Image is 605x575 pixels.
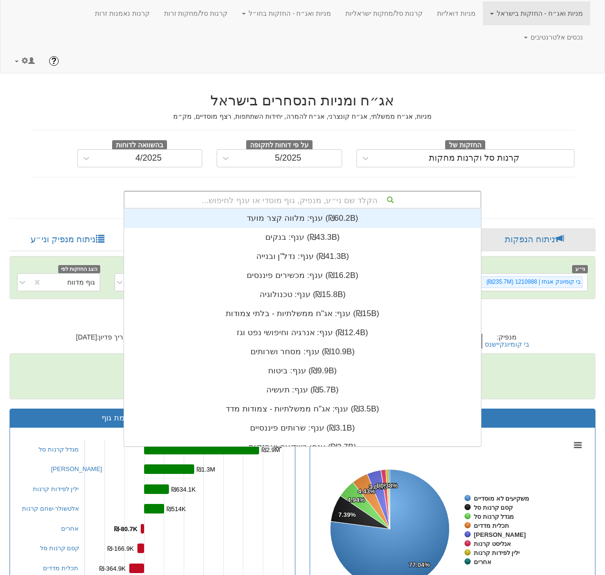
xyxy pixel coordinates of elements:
a: ילין לפידות קרנות [33,485,79,493]
a: אחרים [61,525,79,532]
tspan: קסם קרנות סל [474,504,513,511]
tspan: ₪-166.9K [107,545,134,552]
h2: בי קומיונק אגחז | 1210988 - ניתוח ני״ע [10,308,595,324]
a: מניות ואג״ח - החזקות בישראל [483,1,590,25]
span: בהשוואה לדוחות [112,140,167,151]
a: ניתוח הנפקות [473,228,595,251]
a: נכסים אלטרנטיבים [517,25,590,49]
span: ני״ע [572,265,588,273]
tspan: ילין לפידות קרנות [474,549,520,556]
tspan: ₪634.1K [171,486,196,493]
div: ענף: ‏טכנולוגיה ‎(₪15.8B)‎ [124,285,481,304]
tspan: תכלית מדדים [474,522,509,529]
div: ענף: ‏השקעה ואחזקות ‎(₪2.7B)‎ [124,438,481,457]
span: ? [51,56,56,66]
a: אלטשולר-שחם קרנות [22,505,79,512]
a: קרנות סל/מחקות זרות [157,1,235,25]
tspan: ₪-364.9K [99,565,126,572]
tspan: [PERSON_NAME] [474,531,526,538]
tspan: ₪514K [167,505,186,513]
div: בי קומיונק אגחז | 1210988 (₪235.7M) [483,277,582,287]
tspan: 0.38% [380,482,398,489]
h5: מנפיק : [481,334,532,349]
div: ענף: ‏שרותים פיננסיים ‎(₪3.1B)‎ [124,419,481,438]
tspan: 3.84% [369,483,386,491]
tspan: אחרים [474,558,491,565]
div: ענף: ‏אנרגיה וחיפושי נפט וגז ‎(₪12.4B)‎ [124,323,481,342]
div: grid [124,209,481,495]
a: ? [42,49,66,73]
tspan: ₪1.3M [197,466,215,473]
a: תכלית מדדים [43,565,78,572]
tspan: ₪-80.7K [114,525,138,533]
tspan: 1.30% [376,482,394,489]
h3: קניות ומכירות בולטות ברמת גוף [17,414,288,422]
tspan: ₪2.9M [261,446,280,453]
tspan: 77.04% [409,561,430,568]
a: מניות דואליות [430,1,483,25]
a: קרנות נאמנות זרות [88,1,157,25]
div: ענף: ‏אג"ח ממשלתיות - בלתי צמודות ‎(₪15B)‎ [124,304,481,323]
div: ענף: ‏מכשירים פיננסים ‎(₪16.2B)‎ [124,266,481,285]
div: 5/2025 [275,154,301,163]
tspan: אנליסט קרנות [474,540,511,547]
a: קסם קרנות סל [40,544,79,552]
tspan: מגדל קרנות סל [474,513,514,520]
button: בי קומיונקיישנס [485,341,529,348]
a: מגדל קרנות סל [39,446,79,453]
h5: תאריך פדיון : [DATE] [73,334,134,349]
span: הצג החזקות לפי [58,265,100,273]
div: ענף: ‏בנקים ‎(₪43.3B)‎ [124,228,481,247]
tspan: 4.43% [358,488,376,495]
h2: אג״ח ומניות הנסחרים בישראל [31,92,574,108]
div: ענף: ‏תעשיה ‎(₪5.7B)‎ [124,380,481,400]
div: ענף: ‏ביטוח ‎(₪9.9B)‎ [124,361,481,380]
tspan: 7.39% [338,511,356,518]
span: על פי דוחות לתקופה [246,140,313,151]
div: ענף: ‏מלווה קצר מועד ‎(₪60.2B)‎ [124,209,481,228]
h5: מניות, אג״ח ממשלתי, אג״ח קונצרני, אג״ח להמרה, יחידות השתתפות, רצף מוסדיים, מק״מ [31,113,574,120]
div: גוף מדווח [67,277,95,287]
tspan: משקיעים לא מוסדיים [474,495,529,502]
a: קרנות סל/מחקות ישראליות [338,1,430,25]
a: ניתוח מנפיק וני״ע [10,228,125,251]
span: החזקות של [445,140,485,151]
tspan: 4.94% [347,496,365,503]
tspan: 0.69% [379,482,396,489]
div: קרנות סל וקרנות מחקות [429,154,520,163]
div: ענף: ‏אג"ח ממשלתיות - צמודות מדד ‎(₪3.5B)‎ [124,400,481,419]
div: ענף: ‏מסחר ושרותים ‎(₪10.9B)‎ [124,342,481,361]
div: 4/2025 [136,154,162,163]
a: מניות ואג״ח - החזקות בחו״ל [235,1,338,25]
div: הקלד שם ני״ע, מנפיק, גוף מוסדי או ענף לחיפוש... [125,192,480,208]
div: ענף: ‏נדל"ן ובנייה ‎(₪41.3B)‎ [124,247,481,266]
a: [PERSON_NAME] [51,465,102,472]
